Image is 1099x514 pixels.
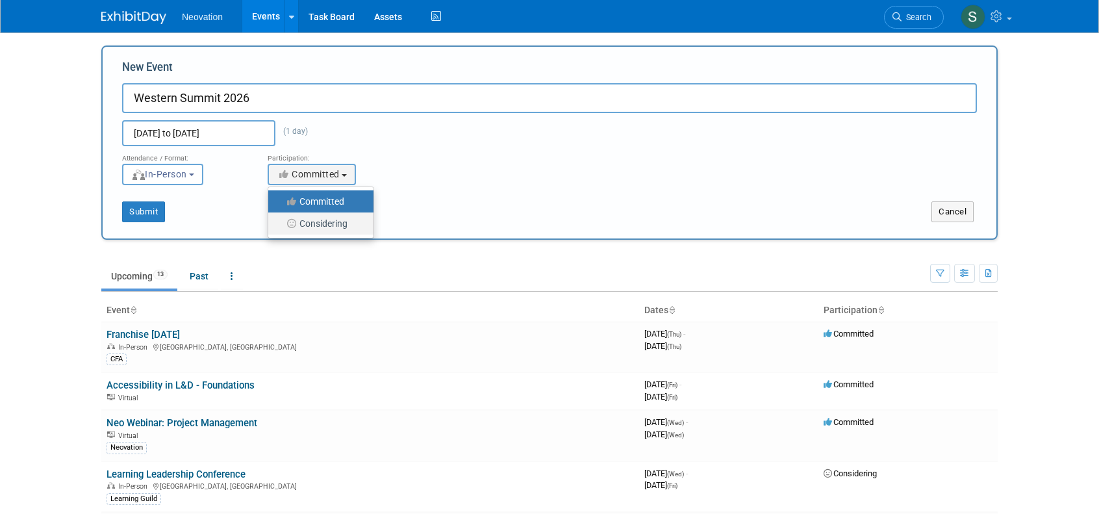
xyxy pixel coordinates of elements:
[130,305,136,315] a: Sort by Event Name
[644,417,688,427] span: [DATE]
[931,201,974,222] button: Cancel
[824,417,874,427] span: Committed
[275,215,360,232] label: Considering
[644,341,681,351] span: [DATE]
[107,431,115,438] img: Virtual Event
[824,469,877,478] span: Considering
[275,193,360,210] label: Committed
[122,201,165,222] button: Submit
[667,470,684,478] span: (Wed)
[118,431,142,440] span: Virtual
[107,394,115,400] img: Virtual Event
[667,482,677,489] span: (Fri)
[122,146,248,163] div: Attendance / Format:
[118,482,151,491] span: In-Person
[686,469,688,478] span: -
[639,300,818,322] th: Dates
[644,469,688,478] span: [DATE]
[122,164,203,185] button: In-Person
[667,431,684,439] span: (Wed)
[667,394,677,401] span: (Fri)
[101,264,177,289] a: Upcoming13
[101,300,639,322] th: Event
[683,329,685,339] span: -
[644,480,677,490] span: [DATE]
[107,469,246,480] a: Learning Leadership Conference
[268,146,394,163] div: Participation:
[107,482,115,489] img: In-Person Event
[902,12,931,22] span: Search
[131,169,187,179] span: In-Person
[107,379,255,391] a: Accessibility in L&D - Foundations
[122,60,173,80] label: New Event
[668,305,675,315] a: Sort by Start Date
[818,300,998,322] th: Participation
[180,264,218,289] a: Past
[118,343,151,352] span: In-Person
[824,379,874,389] span: Committed
[122,120,275,146] input: Start Date - End Date
[268,164,356,185] button: Committed
[667,343,681,350] span: (Thu)
[884,6,944,29] a: Search
[107,480,634,491] div: [GEOGRAPHIC_DATA], [GEOGRAPHIC_DATA]
[118,394,142,402] span: Virtual
[644,379,681,389] span: [DATE]
[878,305,884,315] a: Sort by Participation Type
[107,343,115,350] img: In-Person Event
[107,442,147,454] div: Neovation
[644,392,677,402] span: [DATE]
[182,12,223,22] span: Neovation
[107,417,257,429] a: Neo Webinar: Project Management
[275,127,308,136] span: (1 day)
[107,353,127,365] div: CFA
[101,11,166,24] img: ExhibitDay
[107,329,180,341] a: Franchise [DATE]
[107,493,161,505] div: Learning Guild
[644,430,684,439] span: [DATE]
[667,419,684,426] span: (Wed)
[644,329,685,339] span: [DATE]
[961,5,985,29] img: Susan Hurrell
[679,379,681,389] span: -
[667,331,681,338] span: (Thu)
[153,270,168,279] span: 13
[667,381,677,389] span: (Fri)
[277,169,340,179] span: Committed
[686,417,688,427] span: -
[824,329,874,339] span: Committed
[122,83,977,113] input: Name of Trade Show / Conference
[107,341,634,352] div: [GEOGRAPHIC_DATA], [GEOGRAPHIC_DATA]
